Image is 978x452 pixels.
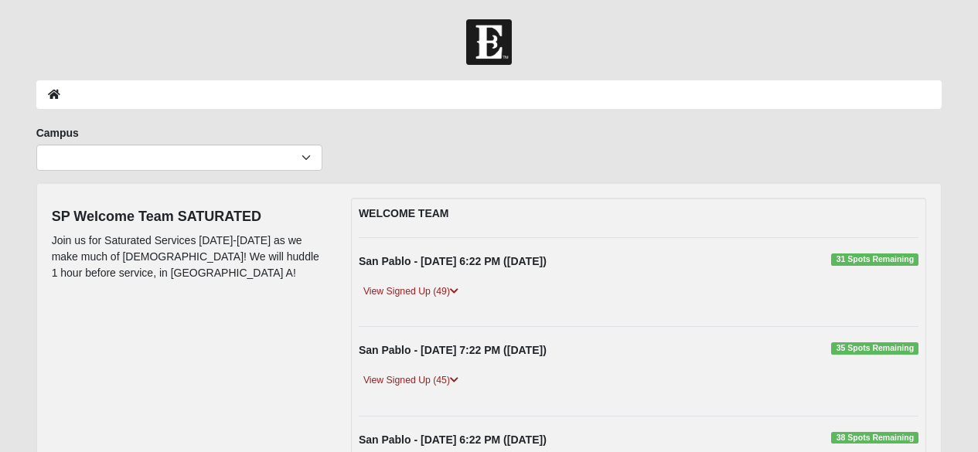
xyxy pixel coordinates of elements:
[52,233,328,281] p: Join us for Saturated Services [DATE]-[DATE] as we make much of [DEMOGRAPHIC_DATA]! We will huddl...
[359,207,449,219] strong: WELCOME TEAM
[831,432,918,444] span: 38 Spots Remaining
[359,433,547,446] strong: San Pablo - [DATE] 6:22 PM ([DATE])
[359,255,547,267] strong: San Pablo - [DATE] 6:22 PM ([DATE])
[831,342,918,355] span: 35 Spots Remaining
[359,372,463,389] a: View Signed Up (45)
[52,209,328,226] h4: SP Welcome Team SATURATED
[359,284,463,300] a: View Signed Up (49)
[359,344,547,356] strong: San Pablo - [DATE] 7:22 PM ([DATE])
[831,253,918,266] span: 31 Spots Remaining
[466,19,512,65] img: Church of Eleven22 Logo
[36,125,79,141] label: Campus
